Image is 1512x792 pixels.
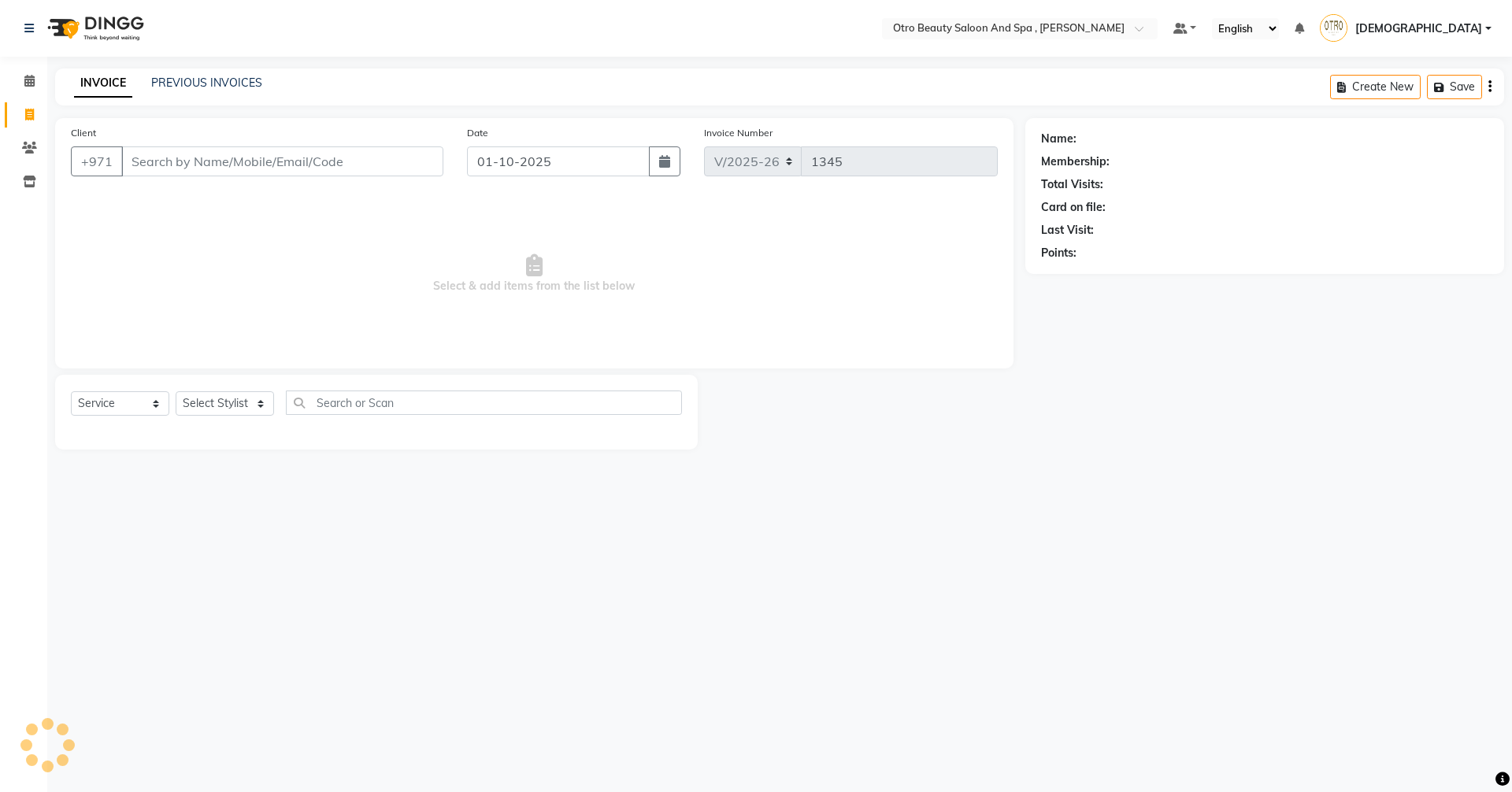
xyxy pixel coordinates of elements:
label: Invoice Number [704,126,773,140]
input: Search or Scan [286,390,682,415]
label: Date [467,126,488,140]
button: Create New [1330,75,1421,99]
input: Search by Name/Mobile/Email/Code [121,146,443,176]
div: Membership: [1041,154,1110,170]
div: Name: [1041,131,1077,147]
button: +971 [71,146,123,176]
img: logo [40,6,148,50]
a: PREVIOUS INVOICES [151,76,262,90]
div: Points: [1041,245,1077,261]
a: INVOICE [74,69,132,98]
button: Save [1427,75,1482,99]
div: Last Visit: [1041,222,1094,239]
img: Sunita [1320,14,1347,42]
label: Client [71,126,96,140]
span: [DEMOGRAPHIC_DATA] [1355,20,1482,37]
div: Total Visits: [1041,176,1103,193]
div: Card on file: [1041,199,1106,216]
span: Select & add items from the list below [71,195,998,353]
